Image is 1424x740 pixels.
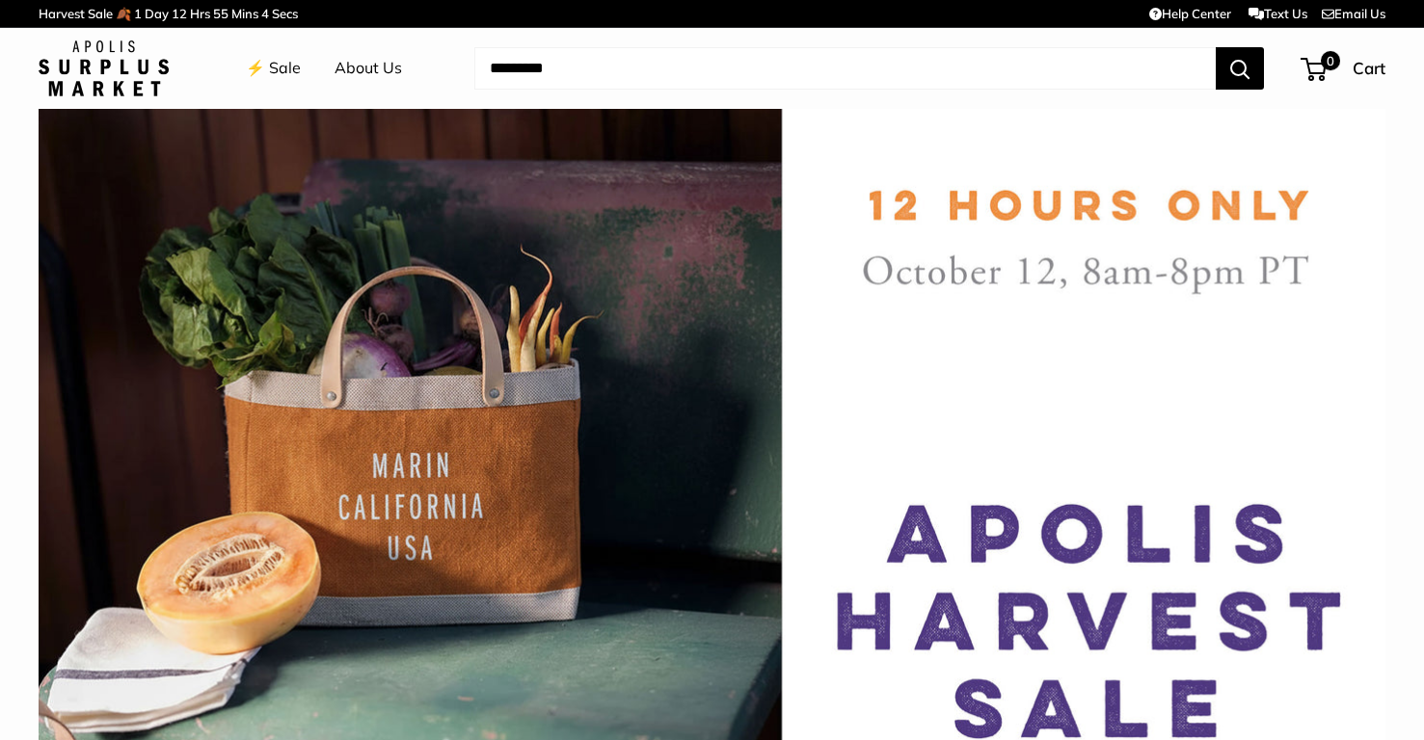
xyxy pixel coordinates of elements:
[134,6,142,21] span: 1
[335,54,402,83] a: About Us
[145,6,169,21] span: Day
[231,6,258,21] span: Mins
[474,47,1216,90] input: Search...
[1216,47,1264,90] button: Search
[272,6,298,21] span: Secs
[1321,51,1340,70] span: 0
[1149,6,1231,21] a: Help Center
[261,6,269,21] span: 4
[1249,6,1307,21] a: Text Us
[246,54,301,83] a: ⚡️ Sale
[1353,58,1385,78] span: Cart
[172,6,187,21] span: 12
[1322,6,1385,21] a: Email Us
[213,6,228,21] span: 55
[190,6,210,21] span: Hrs
[39,40,169,96] img: Apolis: Surplus Market
[1303,53,1385,84] a: 0 Cart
